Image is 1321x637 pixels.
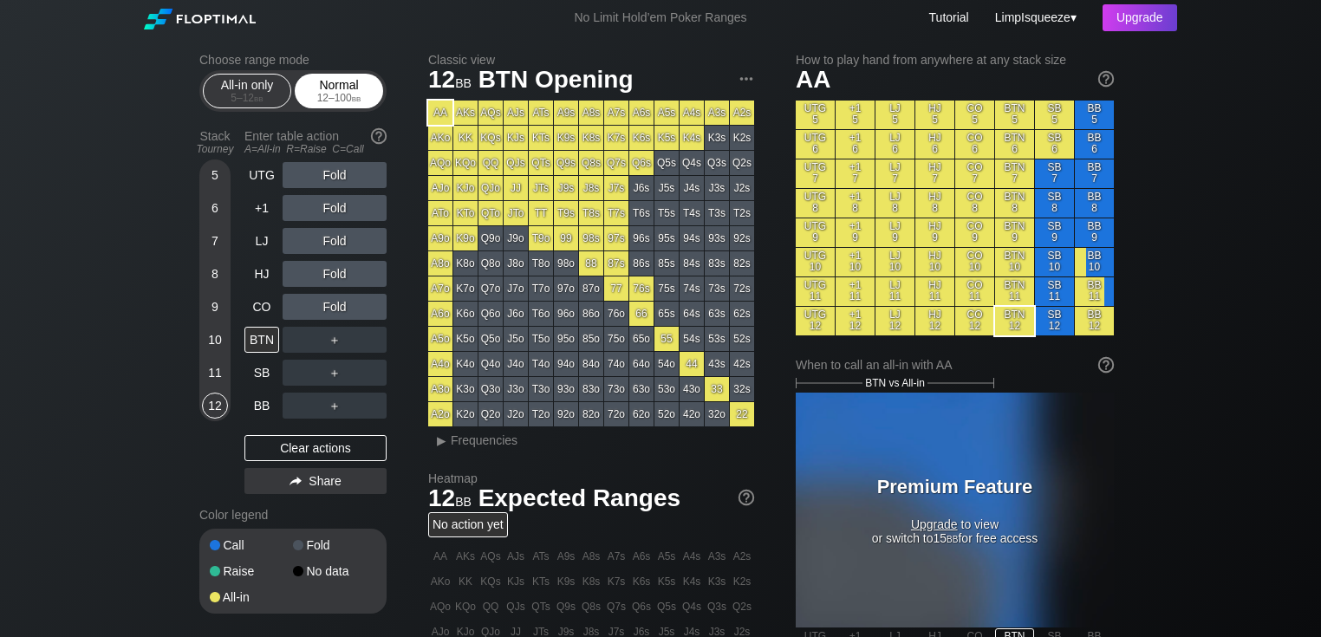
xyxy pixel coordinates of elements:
[796,130,835,159] div: UTG 6
[680,176,704,200] div: J4s
[478,402,503,426] div: Q2o
[244,162,279,188] div: UTG
[554,251,578,276] div: 98o
[875,130,914,159] div: LJ 6
[283,195,387,221] div: Fold
[836,130,875,159] div: +1 6
[554,201,578,225] div: T9s
[244,360,279,386] div: SB
[529,302,553,326] div: T6o
[478,201,503,225] div: QTo
[428,151,452,175] div: AQo
[915,189,954,218] div: HJ 8
[915,218,954,247] div: HJ 9
[604,151,628,175] div: Q7s
[283,228,387,254] div: Fold
[796,159,835,188] div: UTG 7
[629,251,654,276] div: 86s
[244,393,279,419] div: BB
[554,302,578,326] div: 96o
[453,352,478,376] div: K4o
[478,226,503,250] div: Q9o
[680,101,704,125] div: A4s
[192,143,238,155] div: Tourney
[875,101,914,129] div: LJ 5
[144,9,255,29] img: Floptimal logo
[1035,189,1074,218] div: SB 8
[453,101,478,125] div: AKs
[680,126,704,150] div: K4s
[478,302,503,326] div: Q6o
[476,67,636,95] span: BTN Opening
[548,10,772,29] div: No Limit Hold’em Poker Ranges
[680,226,704,250] div: 94s
[207,75,287,107] div: All-in only
[579,151,603,175] div: Q8s
[705,101,729,125] div: A3s
[836,218,875,247] div: +1 9
[428,377,452,401] div: A3o
[737,488,756,507] img: help.32db89a4.svg
[1035,130,1074,159] div: SB 6
[504,151,528,175] div: QJs
[283,360,387,386] div: ＋
[199,53,387,67] h2: Choose range mode
[579,101,603,125] div: A8s
[453,226,478,250] div: K9o
[579,302,603,326] div: 86o
[1035,248,1074,276] div: SB 10
[705,276,729,301] div: 73s
[478,176,503,200] div: QJo
[529,176,553,200] div: JTs
[705,402,729,426] div: 32o
[453,402,478,426] div: K2o
[290,477,302,486] img: share.864f2f62.svg
[244,435,387,461] div: Clear actions
[455,72,472,91] span: bb
[737,69,756,88] img: ellipsis.fd386fe8.svg
[579,251,603,276] div: 88
[995,189,1034,218] div: BTN 8
[529,377,553,401] div: T3o
[1075,101,1114,129] div: BB 5
[478,151,503,175] div: QQ
[705,327,729,351] div: 53s
[955,101,994,129] div: CO 5
[554,101,578,125] div: A9s
[796,358,1114,372] div: When to call an all-in with AA
[915,159,954,188] div: HJ 7
[796,218,835,247] div: UTG 9
[995,277,1034,306] div: BTN 11
[915,101,954,129] div: HJ 5
[478,101,503,125] div: AQs
[579,276,603,301] div: 87o
[680,276,704,301] div: 74s
[995,10,1070,24] span: LimpIsqueeze
[730,101,754,125] div: A2s
[428,471,754,485] h2: Heatmap
[654,176,679,200] div: J5s
[299,75,379,107] div: Normal
[654,377,679,401] div: 53o
[629,201,654,225] div: T6s
[1035,101,1074,129] div: SB 5
[529,126,553,150] div: KTs
[504,352,528,376] div: J4o
[283,261,387,287] div: Fold
[554,126,578,150] div: K9s
[680,302,704,326] div: 64s
[604,226,628,250] div: 97s
[453,302,478,326] div: K6o
[654,151,679,175] div: Q5s
[995,218,1034,247] div: BTN 9
[579,201,603,225] div: T8s
[995,130,1034,159] div: BTN 6
[875,277,914,306] div: LJ 11
[192,122,238,162] div: Stack
[504,101,528,125] div: AJs
[1075,130,1114,159] div: BB 6
[955,159,994,188] div: CO 7
[705,126,729,150] div: K3s
[478,126,503,150] div: KQs
[579,126,603,150] div: K8s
